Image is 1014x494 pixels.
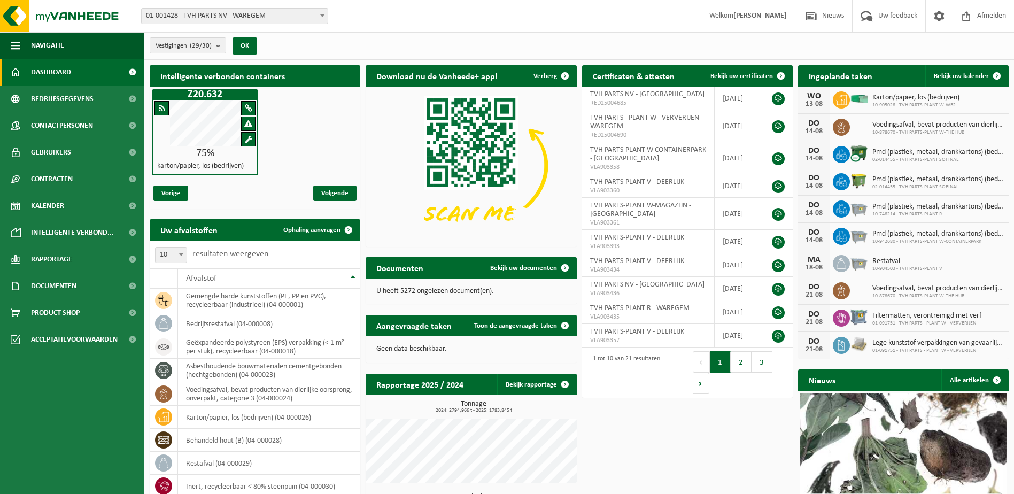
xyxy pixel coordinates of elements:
h3: Tonnage [371,400,576,413]
span: 10-878670 - TVH PARTS-PLANT W-THE HUB [872,293,1003,299]
img: WB-1100-HPE-GN-50 [850,172,868,190]
span: Afvalstof [186,274,216,283]
span: Product Shop [31,299,80,326]
span: VLA903393 [590,242,706,251]
span: VLA903436 [590,289,706,298]
span: TVH PARTS-PLANT V - DEERLIJK [590,328,684,336]
span: TVH PARTS-PLANT V - DEERLIJK [590,234,684,242]
span: Voedingsafval, bevat producten van dierlijke oorsprong, onverpakt, categorie 3 [872,284,1003,293]
h2: Aangevraagde taken [366,315,462,336]
button: Previous [693,351,710,373]
span: Filtermatten, verontreinigd met verf [872,312,981,320]
button: Vestigingen(29/30) [150,37,226,53]
button: 2 [731,351,752,373]
img: PB-AP-0800-MET-02-01 [850,308,868,326]
span: Restafval [872,257,942,266]
span: VLA903435 [590,313,706,321]
h1: Z20.632 [155,89,255,100]
span: 01-091751 - TVH PARTS - PLANT W - VERVERIJEN [872,348,1003,354]
span: Pmd (plastiek, metaal, drankkartons) (bedrijven) [872,230,1003,238]
span: 10-905028 - TVH PARTS-PLANT W-WB2 [872,102,959,109]
h2: Uw afvalstoffen [150,219,228,240]
span: 10-748214 - TVH PARTS-PLANT R [872,211,1003,218]
span: Intelligente verbond... [31,219,114,246]
td: [DATE] [715,174,761,198]
h2: Download nu de Vanheede+ app! [366,65,508,86]
span: 10-878670 - TVH PARTS-PLANT W-THE HUB [872,129,1003,136]
div: 14-08 [803,237,825,244]
a: Bekijk uw kalender [925,65,1008,87]
div: 21-08 [803,291,825,299]
span: Lege kunststof verpakkingen van gevaarlijke stoffen [872,339,1003,348]
h2: Certificaten & attesten [582,65,685,86]
span: Dashboard [31,59,71,86]
span: Verberg [533,73,557,80]
span: Bekijk uw certificaten [710,73,773,80]
div: WO [803,92,825,101]
td: voedingsafval, bevat producten van dierlijke oorsprong, onverpakt, categorie 3 (04-000024) [178,382,360,406]
div: DO [803,146,825,155]
span: TVH PARTS NV - [GEOGRAPHIC_DATA] [590,281,705,289]
td: [DATE] [715,324,761,348]
td: [DATE] [715,277,761,300]
span: Kalender [31,192,64,219]
span: Ophaling aanvragen [283,227,340,234]
button: OK [233,37,257,55]
a: Bekijk uw certificaten [702,65,792,87]
div: DO [803,174,825,182]
span: VLA903434 [590,266,706,274]
span: Bekijk uw documenten [490,265,557,272]
div: DO [803,283,825,291]
span: 10 [155,247,187,263]
td: [DATE] [715,110,761,142]
strong: [PERSON_NAME] [733,12,787,20]
img: Download de VHEPlus App [366,87,576,245]
a: Toon de aangevraagde taken [466,315,576,336]
div: 14-08 [803,155,825,163]
span: 01-091751 - TVH PARTS - PLANT W - VERVERIJEN [872,320,981,327]
td: restafval (04-000029) [178,452,360,475]
count: (29/30) [190,42,212,49]
span: RED25004685 [590,99,706,107]
span: Pmd (plastiek, metaal, drankkartons) (bedrijven) [872,203,1003,211]
span: Bekijk uw kalender [934,73,989,80]
img: WB-2500-GAL-GY-01 [850,253,868,272]
td: [DATE] [715,87,761,110]
span: Acceptatievoorwaarden [31,326,118,353]
span: Rapportage [31,246,72,273]
span: 10-904503 - TVH PARTS-PLANT V [872,266,942,272]
button: 3 [752,351,772,373]
td: [DATE] [715,198,761,230]
span: RED25004690 [590,131,706,140]
span: TVH PARTS NV - [GEOGRAPHIC_DATA] [590,90,705,98]
h2: Intelligente verbonden containers [150,65,360,86]
td: [DATE] [715,300,761,324]
span: TVH PARTS - PLANT W - VERVERIJEN - WAREGEM [590,114,703,130]
h2: Nieuws [798,369,846,390]
div: 21-08 [803,319,825,326]
h2: Documenten [366,257,434,278]
div: DO [803,337,825,346]
span: TVH PARTS-PLANT W-MAGAZIJN - [GEOGRAPHIC_DATA] [590,202,691,218]
div: DO [803,119,825,128]
img: WB-1100-CU [850,144,868,163]
span: 10-942680 - TVH PARTS-PLANT W-CONTAINERPARK [872,238,1003,245]
p: U heeft 5272 ongelezen document(en). [376,288,566,295]
div: 75% [153,148,257,159]
span: VLA903361 [590,219,706,227]
td: [DATE] [715,142,761,174]
label: resultaten weergeven [192,250,268,258]
span: Voedingsafval, bevat producten van dierlijke oorsprong, onverpakt, categorie 3 [872,121,1003,129]
p: Geen data beschikbaar. [376,345,566,353]
span: 10 [156,248,187,263]
button: Next [693,373,709,394]
div: 1 tot 10 van 21 resultaten [587,350,660,395]
span: Pmd (plastiek, metaal, drankkartons) (bedrijven) [872,148,1003,157]
span: 01-001428 - TVH PARTS NV - WAREGEM [142,9,328,24]
td: karton/papier, los (bedrijven) (04-000026) [178,406,360,429]
td: [DATE] [715,230,761,253]
span: Documenten [31,273,76,299]
h2: Rapportage 2025 / 2024 [366,374,474,395]
span: Pmd (plastiek, metaal, drankkartons) (bedrijven) [872,175,1003,184]
span: Navigatie [31,32,64,59]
